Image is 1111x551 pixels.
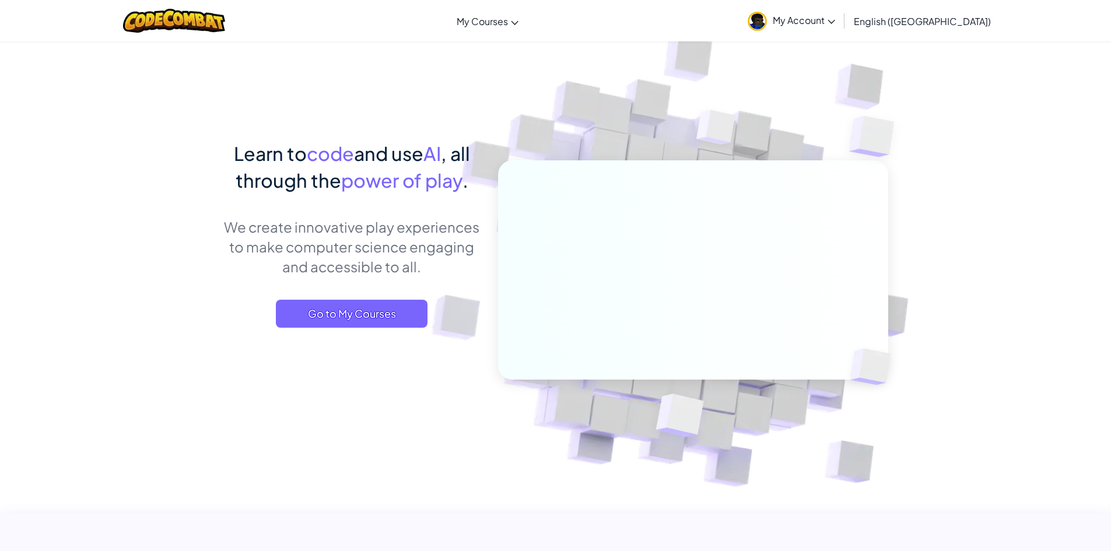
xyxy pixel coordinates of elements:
span: Learn to [234,142,307,165]
a: Go to My Courses [276,300,427,328]
span: . [462,169,468,192]
img: CodeCombat logo [123,9,225,33]
img: Overlap cubes [830,324,918,409]
img: avatar [748,12,767,31]
img: Overlap cubes [627,369,731,466]
span: AI [423,142,441,165]
img: Overlap cubes [826,87,927,186]
span: My Account [773,14,835,26]
a: English ([GEOGRAPHIC_DATA]) [848,5,997,37]
span: code [307,142,354,165]
span: and use [354,142,423,165]
img: Overlap cubes [674,87,758,174]
span: My Courses [457,15,508,27]
a: My Account [742,2,841,39]
span: English ([GEOGRAPHIC_DATA]) [854,15,991,27]
a: My Courses [451,5,524,37]
span: power of play [341,169,462,192]
p: We create innovative play experiences to make computer science engaging and accessible to all. [223,217,481,276]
